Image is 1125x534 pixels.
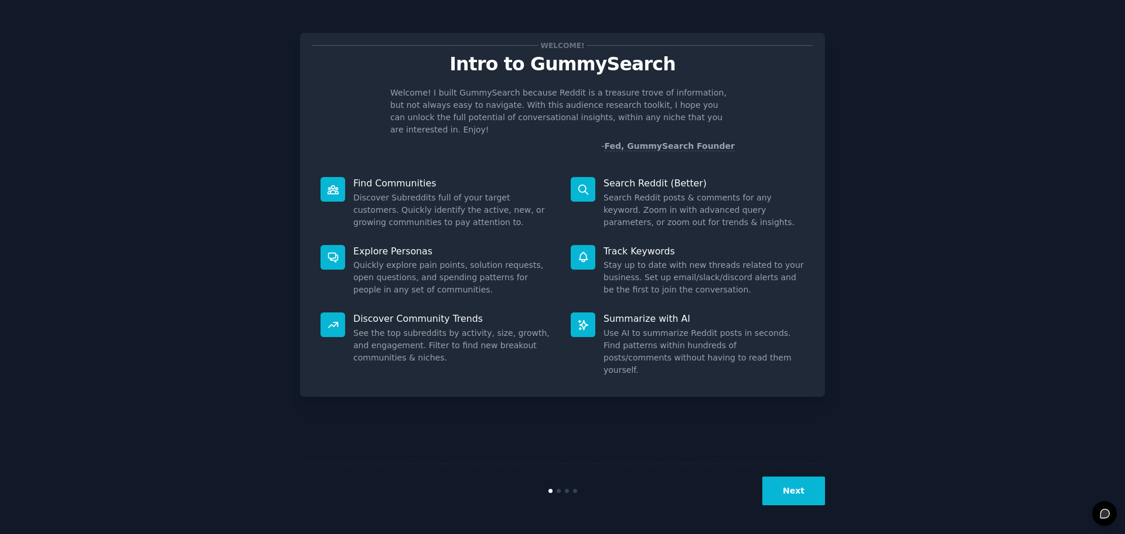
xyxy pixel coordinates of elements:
[353,259,554,296] dd: Quickly explore pain points, solution requests, open questions, and spending patterns for people ...
[353,312,554,325] p: Discover Community Trends
[604,245,804,257] p: Track Keywords
[312,54,813,74] p: Intro to GummySearch
[604,192,804,229] dd: Search Reddit posts & comments for any keyword. Zoom in with advanced query parameters, or zoom o...
[390,87,735,136] p: Welcome! I built GummySearch because Reddit is a treasure trove of information, but not always ea...
[538,39,587,52] span: Welcome!
[604,259,804,296] dd: Stay up to date with new threads related to your business. Set up email/slack/discord alerts and ...
[762,477,825,505] button: Next
[353,177,554,189] p: Find Communities
[353,327,554,364] dd: See the top subreddits by activity, size, growth, and engagement. Filter to find new breakout com...
[353,245,554,257] p: Explore Personas
[353,192,554,229] dd: Discover Subreddits full of your target customers. Quickly identify the active, new, or growing c...
[604,177,804,189] p: Search Reddit (Better)
[604,327,804,376] dd: Use AI to summarize Reddit posts in seconds. Find patterns within hundreds of posts/comments with...
[601,140,735,152] div: -
[604,141,735,151] a: Fed, GummySearch Founder
[604,312,804,325] p: Summarize with AI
